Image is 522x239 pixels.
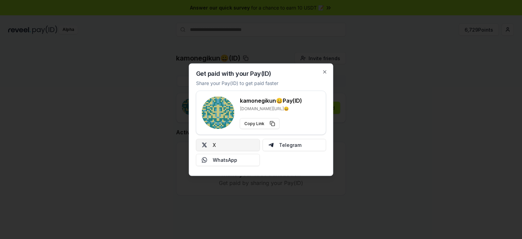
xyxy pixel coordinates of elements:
[202,142,207,148] img: X
[196,139,260,151] button: X
[196,154,260,166] button: WhatsApp
[240,106,302,111] p: [DOMAIN_NAME][URL]😀
[240,118,280,129] button: Copy Link
[202,157,207,163] img: Whatsapp
[240,96,302,104] h3: kamonegikun😀 Pay(ID)
[196,79,278,86] p: Share your Pay(ID) to get paid faster
[262,139,326,151] button: Telegram
[196,70,271,76] h2: Get paid with your Pay(ID)
[268,142,274,148] img: Telegram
